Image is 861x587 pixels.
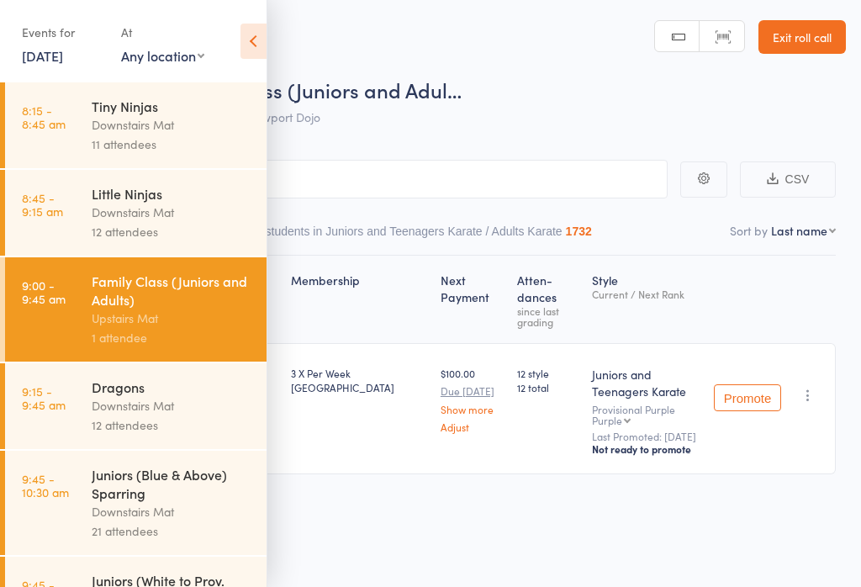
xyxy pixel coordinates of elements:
div: Downstairs Mat [92,203,252,222]
a: 9:15 -9:45 amDragonsDownstairs Mat12 attendees [5,363,267,449]
div: 11 attendees [92,135,252,154]
a: 9:45 -10:30 amJuniors (Blue & Above) SparringDownstairs Mat21 attendees [5,451,267,555]
div: since last grading [517,305,578,327]
div: Downstairs Mat [92,115,252,135]
div: Events for [22,19,104,46]
a: Exit roll call [758,20,846,54]
div: Atten­dances [510,263,585,336]
time: 9:00 - 9:45 am [22,278,66,305]
a: [DATE] [22,46,63,65]
div: Upstairs Mat [92,309,252,328]
div: Juniors (Blue & Above) Sparring [92,465,252,502]
div: 21 attendees [92,521,252,541]
a: 8:45 -9:15 amLittle NinjasDownstairs Mat12 attendees [5,170,267,256]
span: Newport Dojo [246,108,320,125]
time: 8:15 - 8:45 am [22,103,66,130]
div: 12 attendees [92,222,252,241]
div: Current / Next Rank [592,288,700,299]
div: 3 X Per Week [GEOGRAPHIC_DATA] [291,366,427,394]
div: Any location [121,46,204,65]
time: 8:45 - 9:15 am [22,191,63,218]
time: 9:15 - 9:45 am [22,384,66,411]
span: Family Class (Juniors and Adul… [166,76,462,103]
div: Dragons [92,378,252,396]
div: Little Ninjas [92,184,252,203]
small: Due [DATE] [441,385,504,397]
div: Next Payment [434,263,510,336]
div: Downstairs Mat [92,396,252,415]
div: Not ready to promote [592,442,700,456]
a: 9:00 -9:45 amFamily Class (Juniors and Adults)Upstairs Mat1 attendee [5,257,267,362]
div: Downstairs Mat [92,502,252,521]
div: Provisional Purple [592,404,700,426]
div: Juniors and Teenagers Karate [592,366,700,399]
div: $100.00 [441,366,504,432]
div: Style [585,263,707,336]
div: 12 attendees [92,415,252,435]
div: At [121,19,204,46]
button: Other students in Juniors and Teenagers Karate / Adults Karate1732 [233,216,592,255]
a: Adjust [441,421,504,432]
div: Membership [284,263,434,336]
div: Last name [771,222,827,239]
label: Sort by [730,222,768,239]
div: Family Class (Juniors and Adults) [92,272,252,309]
div: 1732 [566,225,592,238]
input: Search by name [25,160,668,198]
div: Tiny Ninjas [92,97,252,115]
a: 8:15 -8:45 amTiny NinjasDownstairs Mat11 attendees [5,82,267,168]
button: Promote [714,384,781,411]
span: 12 total [517,380,578,394]
a: Show more [441,404,504,415]
span: 12 style [517,366,578,380]
time: 9:45 - 10:30 am [22,472,69,499]
div: Purple [592,415,622,426]
div: 1 attendee [92,328,252,347]
small: Last Promoted: [DATE] [592,431,700,442]
button: CSV [740,161,836,198]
